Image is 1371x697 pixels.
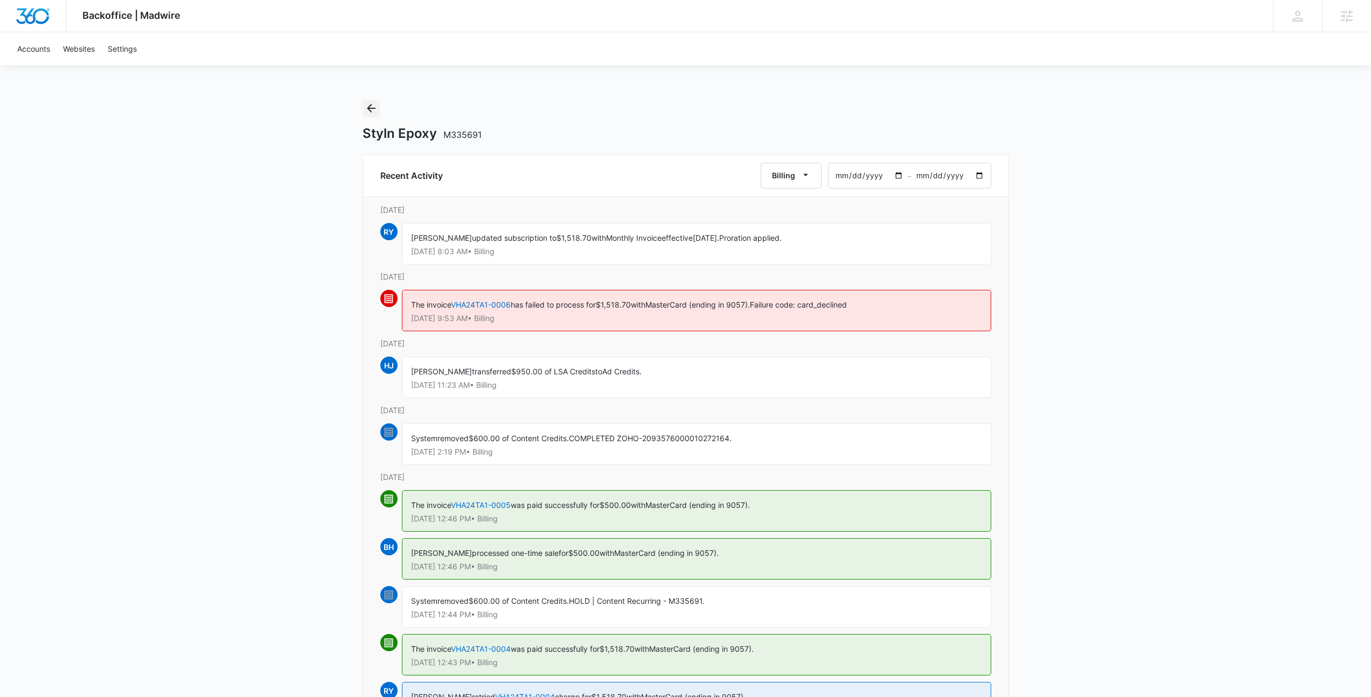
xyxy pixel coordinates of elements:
span: [PERSON_NAME] [411,367,472,376]
p: [DATE] 11:23 AM • Billing [411,381,982,389]
span: with [591,233,606,242]
span: COMPLETED ZOHO-2093576000010272164. [569,434,732,443]
span: $1,518.70 [596,300,631,309]
span: Proration applied. [719,233,782,242]
span: [PERSON_NAME] [411,548,472,557]
span: removed [437,434,469,443]
a: VHA24TA1-0004 [451,644,511,653]
span: System [411,434,437,443]
span: removed [437,596,469,605]
span: MasterCard (ending in 9057). [649,644,754,653]
button: Back [363,100,380,117]
span: [PERSON_NAME] [411,233,472,242]
span: with [600,548,614,557]
span: The invoice [411,644,451,653]
a: Settings [101,32,143,65]
p: [DATE] [380,271,991,282]
span: for [559,548,568,557]
span: $1,518.70 [556,233,591,242]
span: was paid successfully for [511,500,600,510]
span: with [631,500,645,510]
p: [DATE] 12:46 PM • Billing [411,563,982,570]
a: VHA24TA1-0005 [451,500,511,510]
a: Websites [57,32,101,65]
h6: Recent Activity [380,169,443,182]
a: VHA24TA1-0006 [451,300,511,309]
span: $600.00 of Content Credits. [469,434,569,443]
span: processed one-time sale [472,548,559,557]
span: $600.00 of Content Credits. [469,596,569,605]
span: Ad Credits. [602,367,642,376]
span: The invoice [411,300,451,309]
p: [DATE] [380,471,991,483]
span: Backoffice | Madwire [82,10,180,21]
span: $500.00 [600,500,631,510]
span: MasterCard (ending in 9057). [614,548,719,557]
a: Accounts [11,32,57,65]
span: to [595,367,602,376]
span: BH [380,538,398,555]
span: was paid successfully for [511,644,600,653]
p: [DATE] 12:44 PM • Billing [411,611,982,618]
button: Billing [761,163,822,189]
span: Failure code: card_declined [750,300,847,309]
span: with [635,644,649,653]
p: [DATE] [380,338,991,349]
span: transferred [472,367,511,376]
span: HOLD | Content Recurring - M335691. [569,596,705,605]
span: [DATE]. [693,233,719,242]
p: [DATE] 12:43 PM • Billing [411,659,982,666]
span: effective [662,233,693,242]
p: [DATE] [380,405,991,416]
span: System [411,596,437,605]
span: HJ [380,357,398,374]
h1: Styln Epoxy [363,126,482,142]
p: [DATE] [380,204,991,215]
span: MasterCard (ending in 9057). [645,500,750,510]
span: MasterCard (ending in 9057). [645,300,750,309]
span: RY [380,223,398,240]
span: $1,518.70 [600,644,635,653]
p: [DATE] 8:03 AM • Billing [411,248,982,255]
span: M335691 [443,129,482,140]
p: [DATE] 12:46 PM • Billing [411,515,982,522]
p: [DATE] 2:19 PM • Billing [411,448,982,456]
span: Monthly Invoice [606,233,662,242]
span: – [908,170,911,182]
span: $950.00 of LSA Credits [511,367,595,376]
span: updated subscription to [472,233,556,242]
span: $500.00 [568,548,600,557]
span: has failed to process for [511,300,596,309]
p: [DATE] 9:53 AM • Billing [411,315,982,322]
span: with [631,300,645,309]
span: The invoice [411,500,451,510]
